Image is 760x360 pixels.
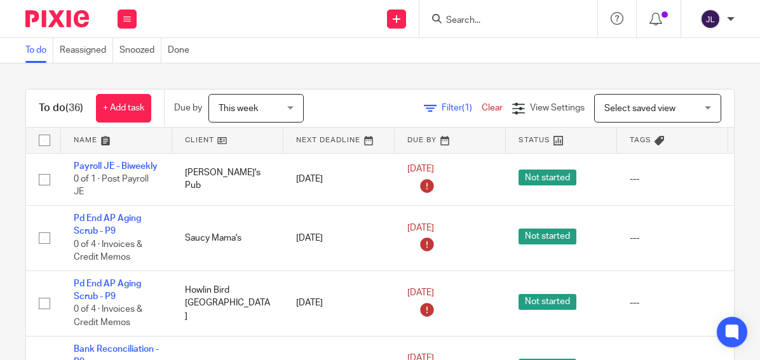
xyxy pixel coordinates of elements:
span: [DATE] [407,223,434,232]
a: Pd End AP Aging Scrub - P9 [74,214,141,236]
span: Not started [519,170,576,185]
span: This week [219,104,258,113]
span: 0 of 4 · Invoices & Credit Memos [74,305,142,328]
a: Done [168,38,196,63]
h1: To do [39,102,83,115]
div: --- [630,173,716,185]
img: Pixie [25,10,89,27]
span: [DATE] [407,164,434,173]
a: Payroll JE - Biweekly [74,162,158,171]
span: Tags [630,137,651,143]
span: Select saved view [604,104,675,113]
span: 0 of 1 · Post Payroll JE [74,175,149,197]
a: To do [25,38,53,63]
td: [DATE] [283,270,395,336]
span: [DATE] [407,289,434,298]
td: [PERSON_NAME]'s Pub [172,153,283,205]
div: --- [630,297,716,309]
a: Snoozed [119,38,161,63]
div: --- [630,232,716,244]
span: Filter [442,103,482,112]
a: + Add task [96,94,151,123]
img: svg%3E [700,9,721,29]
span: Not started [519,294,576,310]
td: Howlin Bird [GEOGRAPHIC_DATA] [172,270,283,336]
a: Clear [482,103,503,112]
td: [DATE] [283,153,395,205]
td: Saucy Mama's [172,205,283,270]
span: Not started [519,229,576,244]
a: Pd End AP Aging Scrub - P9 [74,279,141,301]
a: Reassigned [60,38,113,63]
td: [DATE] [283,205,395,270]
span: (36) [65,103,83,113]
span: 0 of 4 · Invoices & Credit Memos [74,240,142,262]
input: Search [445,15,559,27]
span: View Settings [530,103,585,112]
span: (1) [462,103,472,112]
p: Due by [174,102,202,114]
